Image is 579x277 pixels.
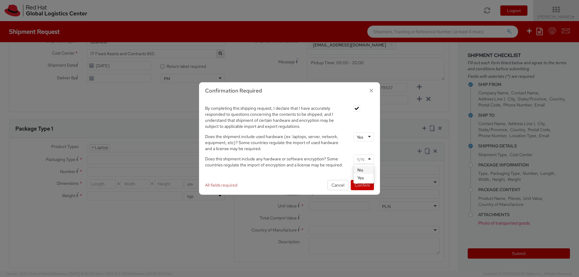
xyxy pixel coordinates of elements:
button: Cancel [327,180,348,190]
div: Yes [354,174,374,182]
div: No [354,166,374,174]
span: All fields required [205,182,237,188]
button: Confirm [351,180,374,190]
span: Does the shipment include used hardware (ex: laptops, server, network, equipment, etc)? Some coun... [205,134,338,151]
input: Y/N [357,156,365,162]
div: Yes [357,134,363,140]
span: By completing this shipping request, I declare that I have accurately responded to questions conc... [205,105,334,129]
h3: Confirmation Required [205,87,374,95]
span: Does this shipment include any hardware or software encryption? Some countries regulate the impor... [205,156,343,168]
